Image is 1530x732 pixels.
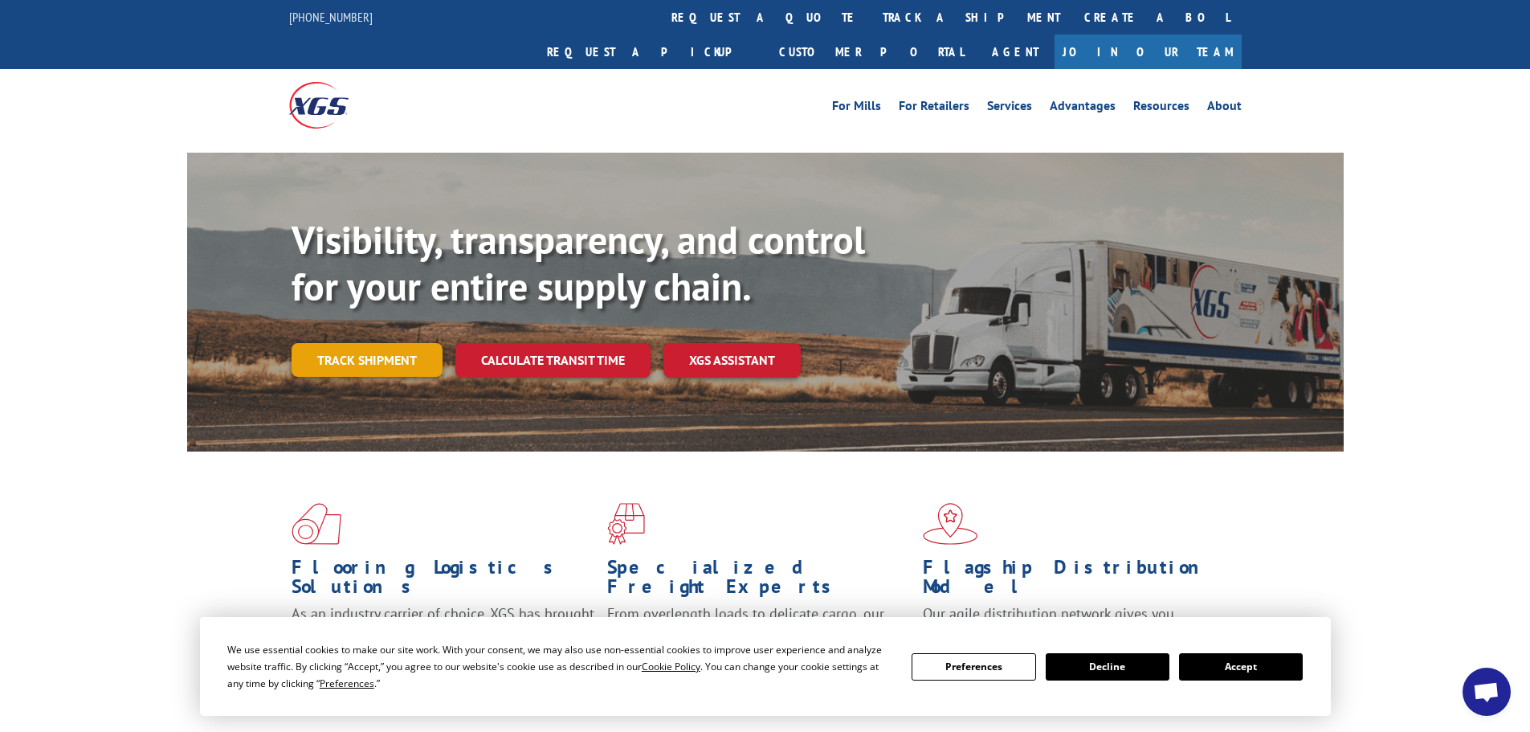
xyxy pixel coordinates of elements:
span: Preferences [320,677,374,690]
span: As an industry carrier of choice, XGS has brought innovation and dedication to flooring logistics... [292,604,594,661]
div: Cookie Consent Prompt [200,617,1331,716]
a: [PHONE_NUMBER] [289,9,373,25]
a: For Retailers [899,100,969,117]
h1: Specialized Freight Experts [607,558,911,604]
div: We use essential cookies to make our site work. With your consent, we may also use non-essential ... [227,641,892,692]
img: xgs-icon-total-supply-chain-intelligence-red [292,503,341,545]
button: Preferences [912,653,1035,681]
div: Open chat [1463,668,1511,716]
span: Cookie Policy [642,660,700,673]
img: xgs-icon-focused-on-flooring-red [607,503,645,545]
a: Join Our Team [1055,35,1242,69]
a: Advantages [1050,100,1116,117]
a: Request a pickup [535,35,767,69]
p: From overlength loads to delicate cargo, our experienced staff knows the best way to move your fr... [607,604,911,676]
a: Services [987,100,1032,117]
a: Track shipment [292,343,443,377]
a: XGS ASSISTANT [663,343,801,378]
button: Decline [1046,653,1169,681]
b: Visibility, transparency, and control for your entire supply chain. [292,215,865,311]
a: About [1207,100,1242,117]
a: Agent [976,35,1055,69]
span: Our agile distribution network gives you nationwide inventory management on demand. [923,604,1218,642]
a: Resources [1133,100,1189,117]
a: Calculate transit time [455,343,651,378]
a: For Mills [832,100,881,117]
h1: Flagship Distribution Model [923,558,1226,604]
a: Customer Portal [767,35,976,69]
h1: Flooring Logistics Solutions [292,558,595,604]
button: Accept [1179,653,1303,681]
img: xgs-icon-flagship-distribution-model-red [923,503,978,545]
